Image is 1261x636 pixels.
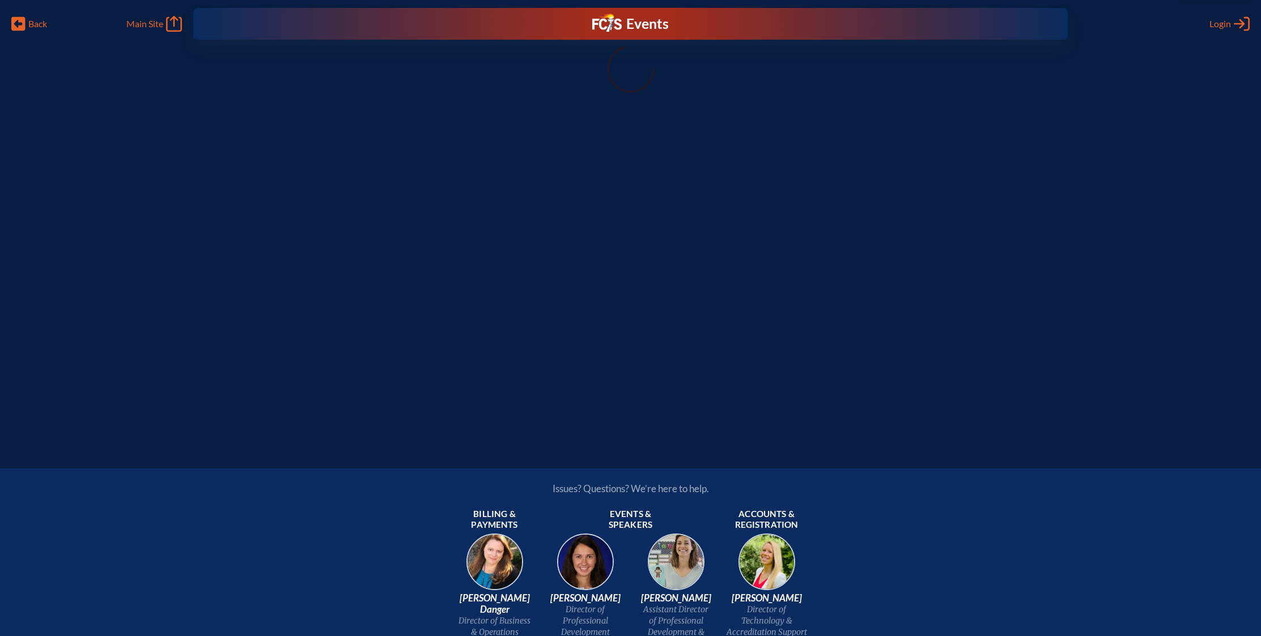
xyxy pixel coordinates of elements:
span: Main Site [126,18,163,29]
span: Accounts & registration [726,509,808,531]
span: [PERSON_NAME] [545,592,626,604]
span: [PERSON_NAME] [726,592,808,604]
span: Events & speakers [590,509,672,531]
img: b1ee34a6-5a78-4519-85b2-7190c4823173 [731,530,803,603]
span: Billing & payments [454,509,536,531]
span: [PERSON_NAME] [635,592,717,604]
a: Main Site [126,16,182,32]
img: Florida Council of Independent Schools [592,14,622,32]
img: 94e3d245-ca72-49ea-9844-ae84f6d33c0f [549,530,622,603]
span: Back [28,18,47,29]
h1: Events [626,17,669,31]
span: [PERSON_NAME] Danger [454,592,536,615]
img: 9c64f3fb-7776-47f4-83d7-46a341952595 [458,530,531,603]
a: FCIS LogoEvents [592,14,669,34]
p: Issues? Questions? We’re here to help. [431,483,830,494]
img: 545ba9c4-c691-43d5-86fb-b0a622cbeb82 [640,530,712,603]
div: FCIS Events — Future ready [430,14,831,34]
span: Login [1209,18,1231,29]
